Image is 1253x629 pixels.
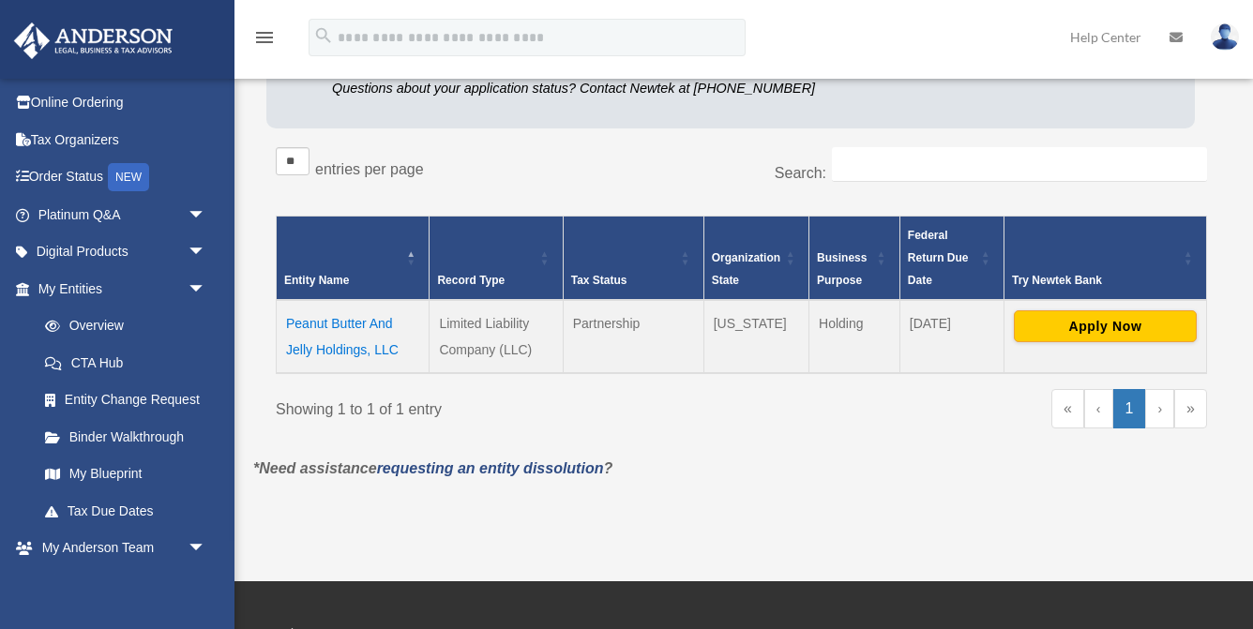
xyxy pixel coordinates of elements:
[908,229,969,287] span: Federal Return Due Date
[284,274,349,287] span: Entity Name
[13,158,234,197] a: Order StatusNEW
[253,33,276,49] a: menu
[571,274,627,287] span: Tax Status
[1004,217,1206,301] th: Try Newtek Bank : Activate to sort
[899,217,1004,301] th: Federal Return Due Date: Activate to sort
[26,307,216,345] a: Overview
[1145,389,1174,428] a: Next
[8,22,178,59] img: Anderson Advisors Platinum Portal
[26,492,225,530] a: Tax Due Dates
[703,300,808,373] td: [US_STATE]
[188,233,225,272] span: arrow_drop_down
[315,161,424,177] label: entries per page
[188,270,225,308] span: arrow_drop_down
[377,460,604,476] a: requesting an entity dissolution
[26,382,225,419] a: Entity Change Request
[1014,310,1197,342] button: Apply Now
[26,456,225,493] a: My Blueprint
[253,26,276,49] i: menu
[563,217,703,301] th: Tax Status: Activate to sort
[712,251,780,287] span: Organization State
[809,300,900,373] td: Holding
[775,165,826,181] label: Search:
[277,300,430,373] td: Peanut Butter And Jelly Holdings, LLC
[899,300,1004,373] td: [DATE]
[332,77,905,100] p: Questions about your application status? Contact Newtek at [PHONE_NUMBER]
[13,233,234,271] a: Digital Productsarrow_drop_down
[13,121,234,158] a: Tax Organizers
[1174,389,1207,428] a: Last
[13,196,234,233] a: Platinum Q&Aarrow_drop_down
[563,300,703,373] td: Partnership
[437,274,505,287] span: Record Type
[1051,389,1084,428] a: First
[1211,23,1239,51] img: User Pic
[188,196,225,234] span: arrow_drop_down
[809,217,900,301] th: Business Purpose: Activate to sort
[1113,389,1146,428] a: 1
[13,84,234,122] a: Online Ordering
[430,300,563,373] td: Limited Liability Company (LLC)
[817,251,867,287] span: Business Purpose
[1012,269,1178,292] div: Try Newtek Bank
[277,217,430,301] th: Entity Name: Activate to invert sorting
[1084,389,1113,428] a: Previous
[26,418,225,456] a: Binder Walkthrough
[276,389,728,423] div: Showing 1 to 1 of 1 entry
[26,344,225,382] a: CTA Hub
[188,530,225,568] span: arrow_drop_down
[703,217,808,301] th: Organization State: Activate to sort
[253,460,612,476] em: *Need assistance ?
[13,270,225,307] a: My Entitiesarrow_drop_down
[13,530,234,567] a: My Anderson Teamarrow_drop_down
[313,25,334,46] i: search
[108,163,149,191] div: NEW
[430,217,563,301] th: Record Type: Activate to sort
